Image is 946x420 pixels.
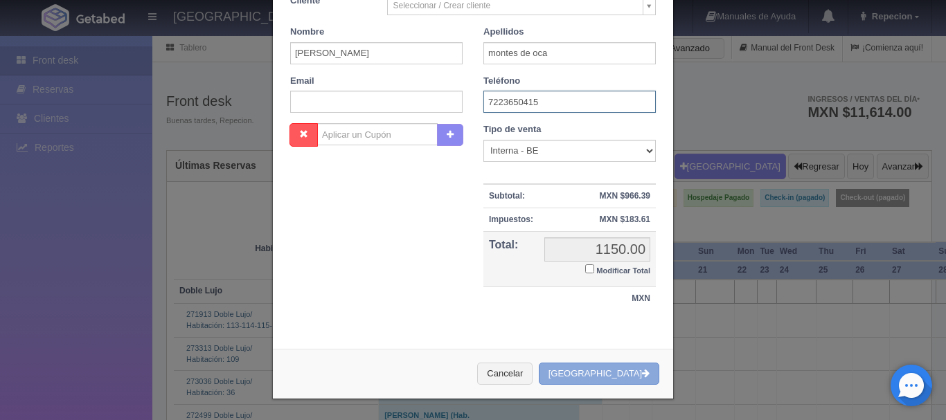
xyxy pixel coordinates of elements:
[477,363,533,385] button: Cancelar
[600,214,650,224] strong: MXN $183.61
[483,75,520,88] label: Teléfono
[483,184,539,208] th: Subtotal:
[317,123,438,145] input: Aplicar un Cupón
[483,232,539,287] th: Total:
[483,26,524,39] label: Apellidos
[585,264,594,273] input: Modificar Total
[290,75,314,88] label: Email
[483,208,539,232] th: Impuestos:
[596,266,650,275] small: Modificar Total
[539,363,659,385] button: [GEOGRAPHIC_DATA]
[483,123,542,136] label: Tipo de venta
[290,26,324,39] label: Nombre
[632,293,650,303] strong: MXN
[600,191,650,201] strong: MXN $966.39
